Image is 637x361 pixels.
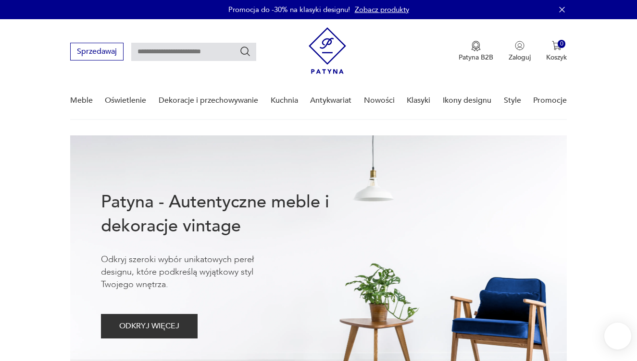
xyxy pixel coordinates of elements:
a: Kuchnia [271,82,298,119]
button: Sprzedawaj [70,43,124,60]
a: Sprzedawaj [70,49,124,56]
img: Ikona koszyka [552,41,562,50]
button: Szukaj [239,46,251,57]
a: Nowości [364,82,395,119]
button: ODKRYJ WIĘCEJ [101,314,198,338]
iframe: Smartsupp widget button [604,323,631,349]
p: Koszyk [546,53,567,62]
a: ODKRYJ WIĘCEJ [101,324,198,330]
a: Antykwariat [310,82,351,119]
button: 0Koszyk [546,41,567,62]
a: Ikona medaluPatyna B2B [459,41,493,62]
a: Zobacz produkty [355,5,409,14]
p: Zaloguj [509,53,531,62]
div: 0 [558,40,566,48]
a: Klasyki [407,82,430,119]
img: Ikonka użytkownika [515,41,525,50]
p: Patyna B2B [459,53,493,62]
img: Ikona medalu [471,41,481,51]
p: Promocja do -30% na klasyki designu! [228,5,350,14]
a: Ikony designu [443,82,491,119]
a: Style [504,82,521,119]
p: Odkryj szeroki wybór unikatowych pereł designu, które podkreślą wyjątkowy styl Twojego wnętrza. [101,253,284,291]
a: Dekoracje i przechowywanie [159,82,258,119]
button: Zaloguj [509,41,531,62]
h1: Patyna - Autentyczne meble i dekoracje vintage [101,190,361,238]
a: Promocje [533,82,567,119]
img: Patyna - sklep z meblami i dekoracjami vintage [309,27,346,74]
a: Meble [70,82,93,119]
button: Patyna B2B [459,41,493,62]
a: Oświetlenie [105,82,146,119]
